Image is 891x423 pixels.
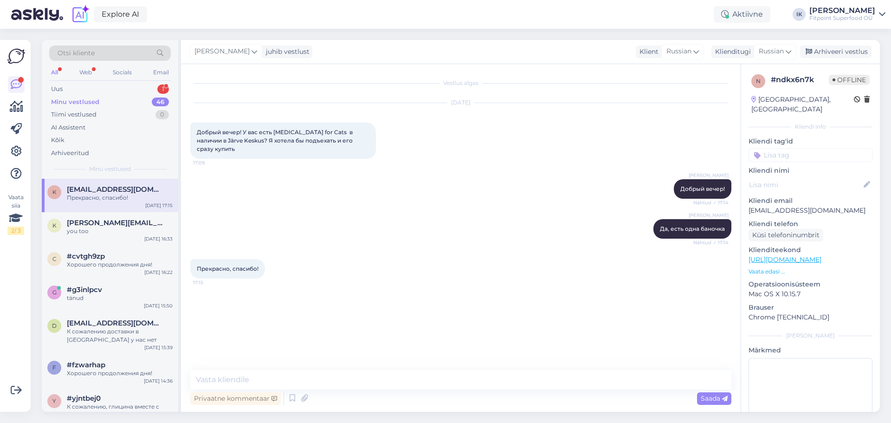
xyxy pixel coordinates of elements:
[262,47,310,57] div: juhib vestlust
[193,159,228,166] span: 17:09
[714,6,770,23] div: Aktiivne
[52,255,57,262] span: c
[67,361,105,369] span: #fzwarhap
[52,364,56,371] span: f
[749,303,872,312] p: Brauser
[190,98,731,107] div: [DATE]
[67,194,173,202] div: Прекрасно, спасибо!
[51,123,85,132] div: AI Assistent
[67,369,173,377] div: Хорошего продолжения дня!
[749,229,823,241] div: Küsi telefoninumbrit
[193,279,228,286] span: 17:15
[800,46,872,58] div: Arhiveeri vestlus
[157,85,169,94] div: 1
[7,193,24,235] div: Vaata siia
[67,327,173,344] div: К сожалению доставки в [GEOGRAPHIC_DATA] у нас нет
[689,212,729,219] span: [PERSON_NAME]
[749,345,872,355] p: Märkmed
[7,47,25,65] img: Askly Logo
[636,47,659,57] div: Klient
[771,74,829,85] div: # ndkx6n7k
[190,392,281,405] div: Privaatne kommentaar
[144,302,173,309] div: [DATE] 15:50
[67,286,102,294] span: #g3inlpcv
[67,219,163,227] span: kristin.adeoti@yahoo.com
[751,95,854,114] div: [GEOGRAPHIC_DATA], [GEOGRAPHIC_DATA]
[749,245,872,255] p: Klienditeekond
[67,227,173,235] div: you too
[197,129,354,152] span: Добрый вечер! У вас есть [MEDICAL_DATA] for Cats в наличии в Järve Keskus? Я хотела бы подъехать ...
[144,269,173,276] div: [DATE] 16:22
[7,227,24,235] div: 2 / 3
[67,403,173,419] div: К сожалению, глицина вместе с витамином у нас нет. Здесь вы можете посмотреть варианты глицина [U...
[693,199,729,206] span: Nähtud ✓ 17:14
[660,225,725,232] span: Да, есть одна баночка
[749,148,872,162] input: Lisa tag
[51,110,97,119] div: Tiimi vestlused
[51,136,65,145] div: Kõik
[809,7,875,14] div: [PERSON_NAME]
[749,332,872,340] div: [PERSON_NAME]
[749,123,872,131] div: Kliendi info
[144,235,173,242] div: [DATE] 16:33
[67,185,163,194] span: ks.romanenko.w@gmail.com
[111,66,134,78] div: Socials
[145,202,173,209] div: [DATE] 17:15
[666,46,691,57] span: Russian
[52,222,57,229] span: k
[51,85,63,94] div: Uus
[693,239,729,246] span: Nähtud ✓ 17:14
[749,280,872,289] p: Operatsioonisüsteem
[144,344,173,351] div: [DATE] 15:39
[793,8,806,21] div: IK
[51,149,89,158] div: Arhiveeritud
[77,66,94,78] div: Web
[689,172,729,179] span: [PERSON_NAME]
[194,46,250,57] span: [PERSON_NAME]
[749,196,872,206] p: Kliendi email
[711,47,751,57] div: Klienditugi
[829,75,870,85] span: Offline
[144,377,173,384] div: [DATE] 14:36
[756,78,761,85] span: n
[749,289,872,299] p: Mac OS X 10.15.7
[701,394,728,403] span: Saada
[51,98,99,107] div: Minu vestlused
[52,289,57,296] span: g
[52,189,57,195] span: k
[749,166,872,176] p: Kliendi nimi
[67,394,101,403] span: #yjntbej0
[67,319,163,327] span: deinrem@yahoo.no
[749,219,872,229] p: Kliendi telefon
[190,79,731,87] div: Vestlus algas
[52,322,57,329] span: d
[67,260,173,269] div: Хорошего продолжения дня!
[749,137,872,146] p: Kliendi tag'id
[749,312,872,322] p: Chrome [TECHNICAL_ID]
[749,255,821,264] a: [URL][DOMAIN_NAME]
[71,5,90,24] img: explore-ai
[94,7,147,22] a: Explore AI
[759,46,784,57] span: Russian
[67,252,105,260] span: #cvtgh9zp
[49,66,60,78] div: All
[52,397,56,404] span: y
[749,267,872,276] p: Vaata edasi ...
[151,66,171,78] div: Email
[152,98,169,107] div: 46
[809,14,875,22] div: Fitpoint Superfood OÜ
[155,110,169,119] div: 0
[749,206,872,215] p: [EMAIL_ADDRESS][DOMAIN_NAME]
[89,165,131,173] span: Minu vestlused
[680,185,725,192] span: Добрый вечер!
[749,180,862,190] input: Lisa nimi
[197,265,258,272] span: Прекрасно, спасибо!
[809,7,885,22] a: [PERSON_NAME]Fitpoint Superfood OÜ
[67,294,173,302] div: tänud
[58,48,95,58] span: Otsi kliente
